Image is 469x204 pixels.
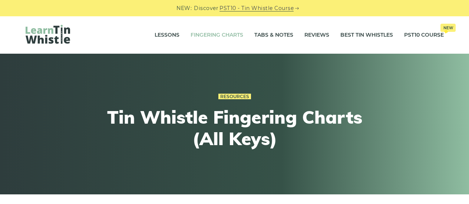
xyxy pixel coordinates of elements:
a: Resources [218,94,251,100]
a: Best Tin Whistles [340,26,393,44]
img: LearnTinWhistle.com [26,25,70,44]
h1: Tin Whistle Fingering Charts (All Keys) [98,107,371,149]
a: PST10 CourseNew [404,26,444,44]
span: New [440,24,456,32]
a: Reviews [304,26,329,44]
a: Fingering Charts [191,26,243,44]
a: Tabs & Notes [254,26,293,44]
a: Lessons [155,26,179,44]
